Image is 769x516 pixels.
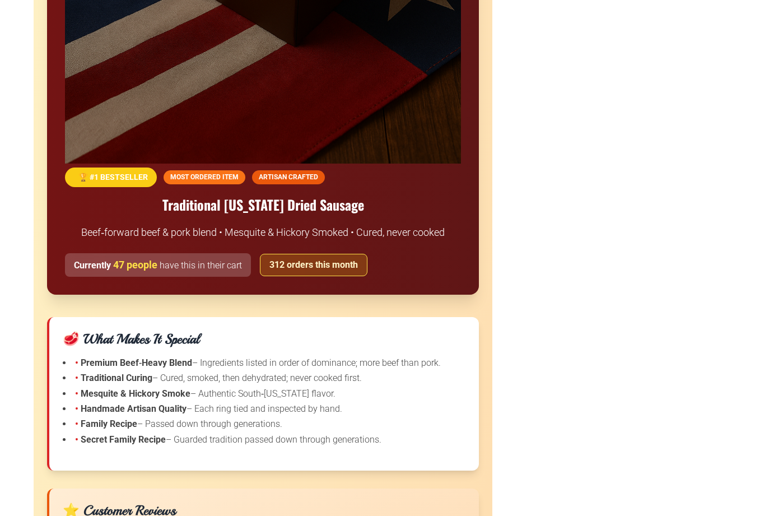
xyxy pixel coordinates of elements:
span: have this in their cart [160,260,242,271]
span: Currently [74,260,111,271]
span: Beef‑forward beef & pork blend • Mesquite & Hickory Smoked • Cured, never cooked [81,226,445,238]
span: Traditional [US_STATE] Dried Sausage [162,194,364,215]
span: • [75,388,78,399]
span: ARTISAN CRAFTED [259,173,318,181]
h2: 🥩 What Makes It Special [63,331,465,348]
strong: Mesquite & Hickory Smoke [81,388,190,399]
span: • [75,373,78,383]
span: • [75,419,78,429]
strong: Secret Family Recipe [81,434,166,445]
li: – Guarded tradition passed down through generations. [63,434,465,446]
strong: Handmade Artisan Quality [81,403,187,414]
strong: Premium Beef‑Heavy Blend [81,357,192,368]
li: – Each ring tied and inspected by hand. [63,403,465,415]
strong: Family Recipe [81,419,137,429]
li: – Ingredients listed in order of dominance; more beef than pork. [63,357,465,369]
span: • [75,434,78,445]
li: – Passed down through generations. [63,418,465,430]
span: 312 orders this month [269,259,358,270]
strong: Traditional Curing [81,373,152,383]
li: – Cured, smoked, then dehydrated; never cooked first. [63,372,465,384]
li: – Authentic South‑[US_STATE] flavor. [63,388,465,400]
span: 47 people [113,259,157,271]
span: 🏆 #1 BESTSELLER [78,172,148,183]
span: MOST ORDERED ITEM [170,173,239,181]
span: • [75,403,78,414]
span: • [75,357,78,368]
